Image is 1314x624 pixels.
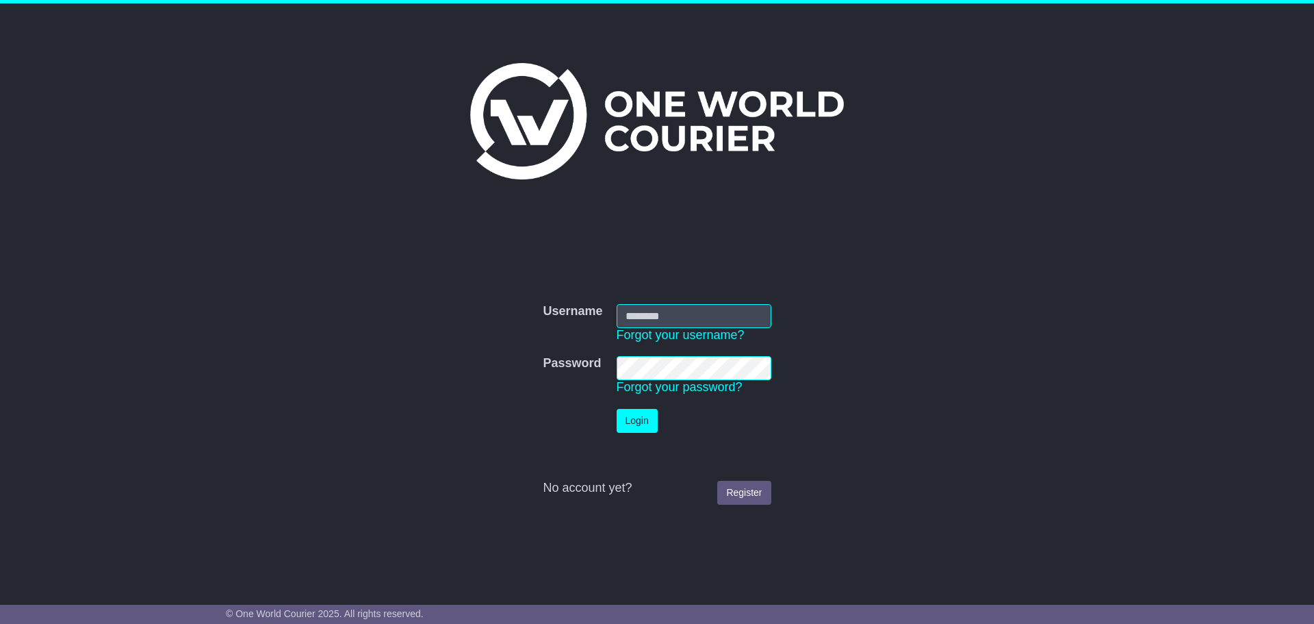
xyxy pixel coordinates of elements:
label: Username [543,304,602,319]
a: Forgot your username? [617,328,745,342]
button: Login [617,409,658,433]
img: One World [470,63,844,179]
a: Forgot your password? [617,380,743,394]
span: © One World Courier 2025. All rights reserved. [226,608,424,619]
div: No account yet? [543,481,771,496]
a: Register [717,481,771,505]
label: Password [543,356,601,371]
